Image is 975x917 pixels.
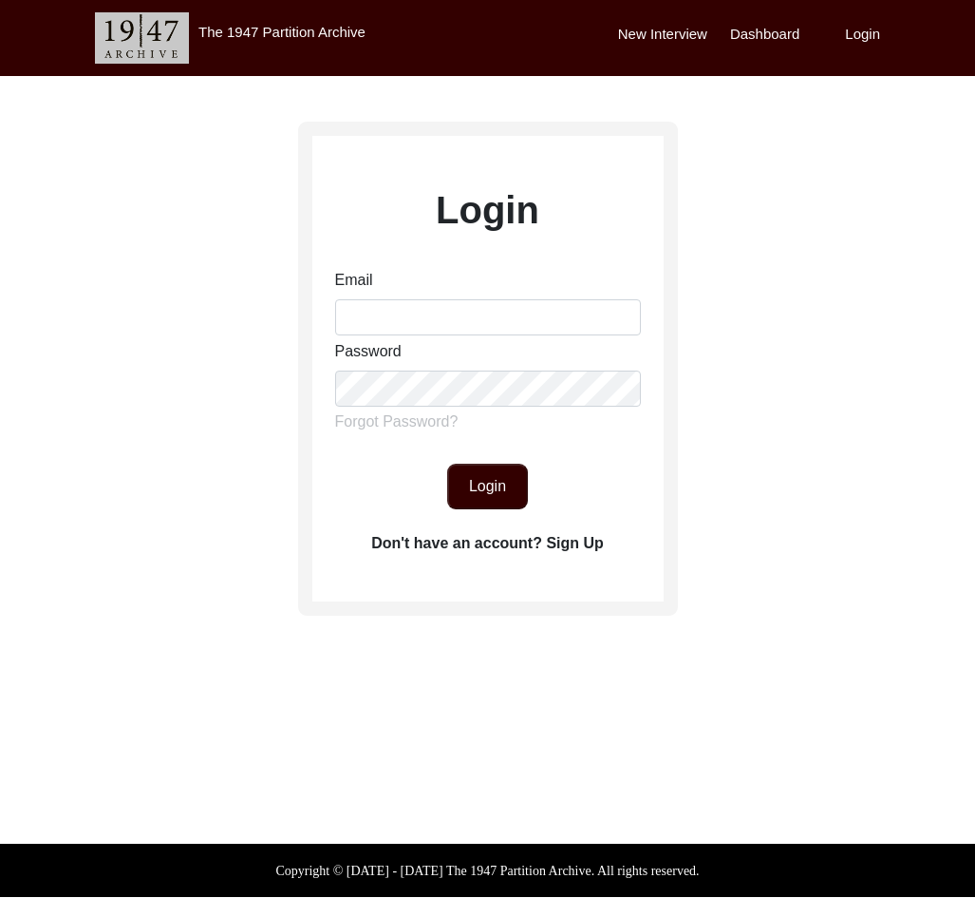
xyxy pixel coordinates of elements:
[335,411,459,433] label: Forgot Password?
[845,24,880,46] label: Login
[618,24,707,46] label: New Interview
[335,340,402,363] label: Password
[447,464,528,509] button: Login
[335,269,373,292] label: Email
[436,181,539,239] label: Login
[275,861,699,881] label: Copyright © [DATE] - [DATE] The 1947 Partition Archive. All rights reserved.
[198,24,366,40] label: The 1947 Partition Archive
[371,532,604,555] label: Don't have an account? Sign Up
[95,12,189,64] img: header-logo.png
[730,24,799,46] label: Dashboard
